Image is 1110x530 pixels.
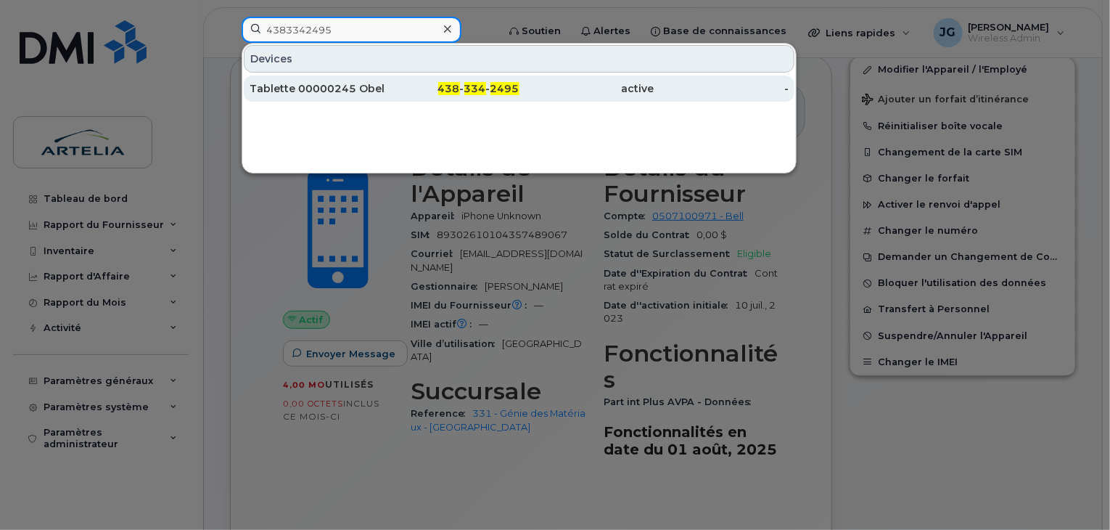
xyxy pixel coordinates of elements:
[519,81,654,96] div: active
[250,81,385,96] div: Tablette 00000245 Obelkacem
[242,17,461,43] input: Recherche
[654,81,789,96] div: -
[438,82,460,95] span: 438
[385,81,519,96] div: - -
[490,82,519,95] span: 2495
[244,76,794,102] a: Tablette 00000245 Obelkacem438-334-2495active-
[244,45,794,73] div: Devices
[464,82,486,95] span: 334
